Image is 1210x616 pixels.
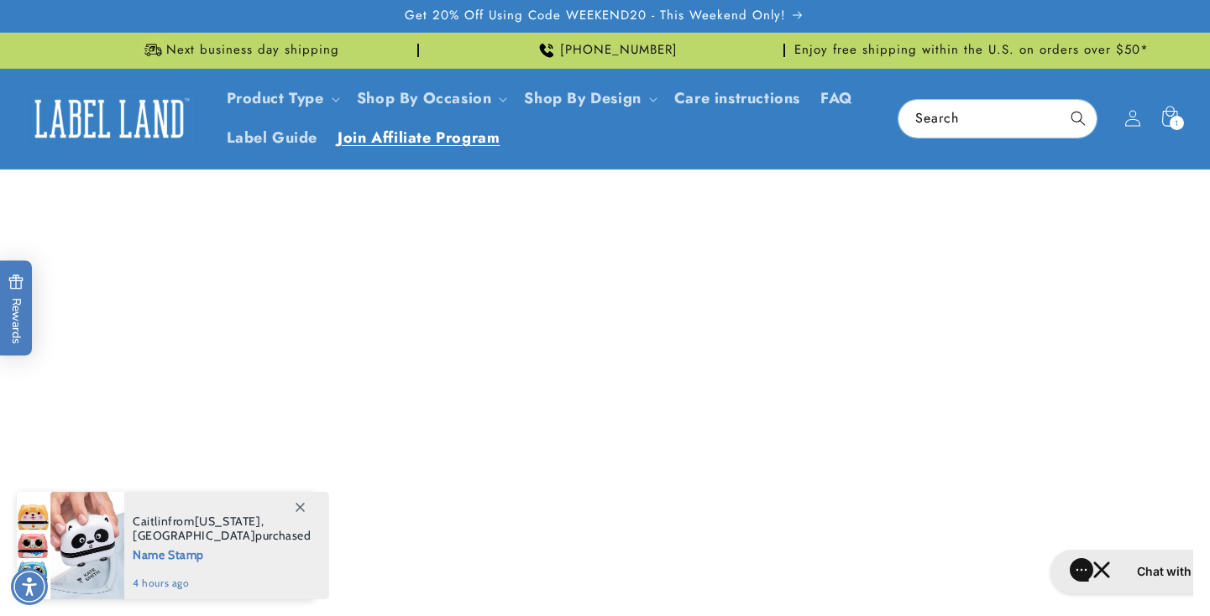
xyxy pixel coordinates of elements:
span: [US_STATE] [195,514,261,529]
span: [PHONE_NUMBER] [560,42,678,59]
span: 1 [1175,116,1179,130]
span: Label Guide [227,128,318,148]
a: Product Type [227,87,324,109]
span: Get 20% Off Using Code WEEKEND20 - This Weekend Only! [405,8,786,24]
span: 4 hours ago [133,576,312,591]
iframe: Gorgias live chat messenger [1042,544,1193,599]
button: Search [1060,100,1097,137]
span: Care instructions [674,89,800,108]
summary: Product Type [217,79,347,118]
span: from , purchased [133,514,312,543]
span: Rewards [8,274,24,344]
div: Announcement [60,33,419,68]
a: Label Guide [217,118,328,158]
span: Name Stamp [133,543,312,564]
span: FAQ [820,89,853,108]
span: [GEOGRAPHIC_DATA] [133,528,255,543]
img: Label Land [25,92,193,144]
button: Gorgias live chat [8,6,186,50]
summary: Shop By Occasion [347,79,515,118]
div: Announcement [426,33,785,68]
div: Announcement [792,33,1151,68]
a: Care instructions [664,79,810,118]
summary: Shop By Design [514,79,663,118]
span: Join Affiliate Program [338,128,500,148]
a: FAQ [810,79,863,118]
div: Accessibility Menu [11,568,48,605]
span: Enjoy free shipping within the U.S. on orders over $50* [794,42,1149,59]
h2: Chat with us [95,19,166,36]
a: Join Affiliate Program [327,118,510,158]
a: Label Land [19,86,200,151]
span: Shop By Occasion [357,89,492,108]
span: Caitlin [133,514,168,529]
a: Shop By Design [524,87,641,109]
span: Next business day shipping [166,42,339,59]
